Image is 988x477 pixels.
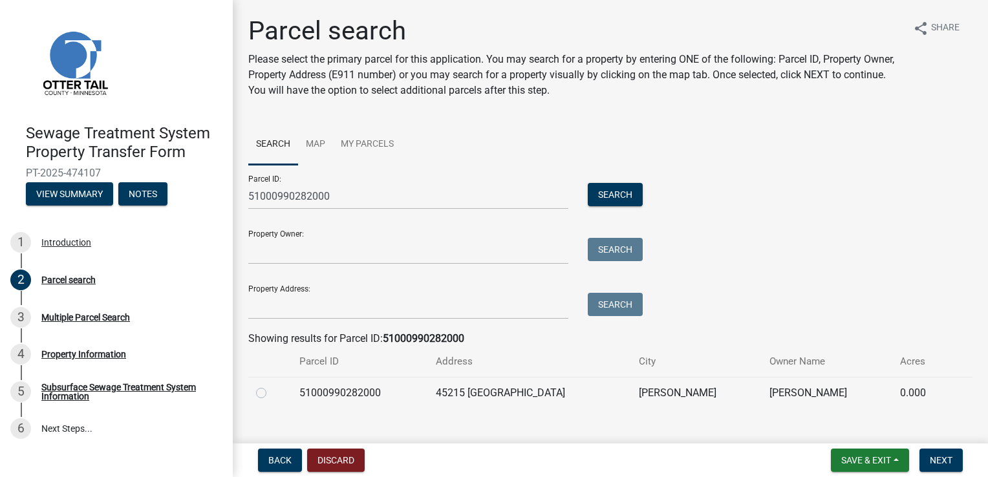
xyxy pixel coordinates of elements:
[41,275,96,284] div: Parcel search
[762,377,892,408] td: [PERSON_NAME]
[248,124,298,165] a: Search
[10,307,31,328] div: 3
[931,21,960,36] span: Share
[10,270,31,290] div: 2
[383,332,464,344] strong: 51000990282000
[588,293,643,316] button: Search
[10,232,31,253] div: 1
[831,449,909,472] button: Save & Exit
[298,124,333,165] a: Map
[248,52,903,98] p: Please select the primary parcel for this application. You may search for a property by entering ...
[41,238,91,247] div: Introduction
[903,16,970,41] button: shareShare
[930,455,952,465] span: Next
[26,189,113,200] wm-modal-confirm: Summary
[631,346,762,377] th: City
[118,189,167,200] wm-modal-confirm: Notes
[118,182,167,206] button: Notes
[841,455,891,465] span: Save & Exit
[248,16,903,47] h1: Parcel search
[10,381,31,402] div: 5
[631,377,762,408] td: [PERSON_NAME]
[26,167,207,179] span: PT-2025-474107
[10,344,31,365] div: 4
[26,14,123,111] img: Otter Tail County, Minnesota
[26,182,113,206] button: View Summary
[892,377,950,408] td: 0.000
[588,238,643,261] button: Search
[258,449,302,472] button: Back
[588,183,643,206] button: Search
[41,350,126,359] div: Property Information
[892,346,950,377] th: Acres
[919,449,963,472] button: Next
[333,124,402,165] a: My Parcels
[307,449,365,472] button: Discard
[10,418,31,439] div: 6
[762,346,892,377] th: Owner Name
[41,313,130,322] div: Multiple Parcel Search
[428,377,631,408] td: 45215 [GEOGRAPHIC_DATA]
[913,21,929,36] i: share
[292,377,428,408] td: 51000990282000
[41,383,212,401] div: Subsurface Sewage Treatment System Information
[268,455,292,465] span: Back
[428,346,631,377] th: Address
[248,331,972,346] div: Showing results for Parcel ID:
[26,124,222,162] h4: Sewage Treatment System Property Transfer Form
[292,346,428,377] th: Parcel ID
